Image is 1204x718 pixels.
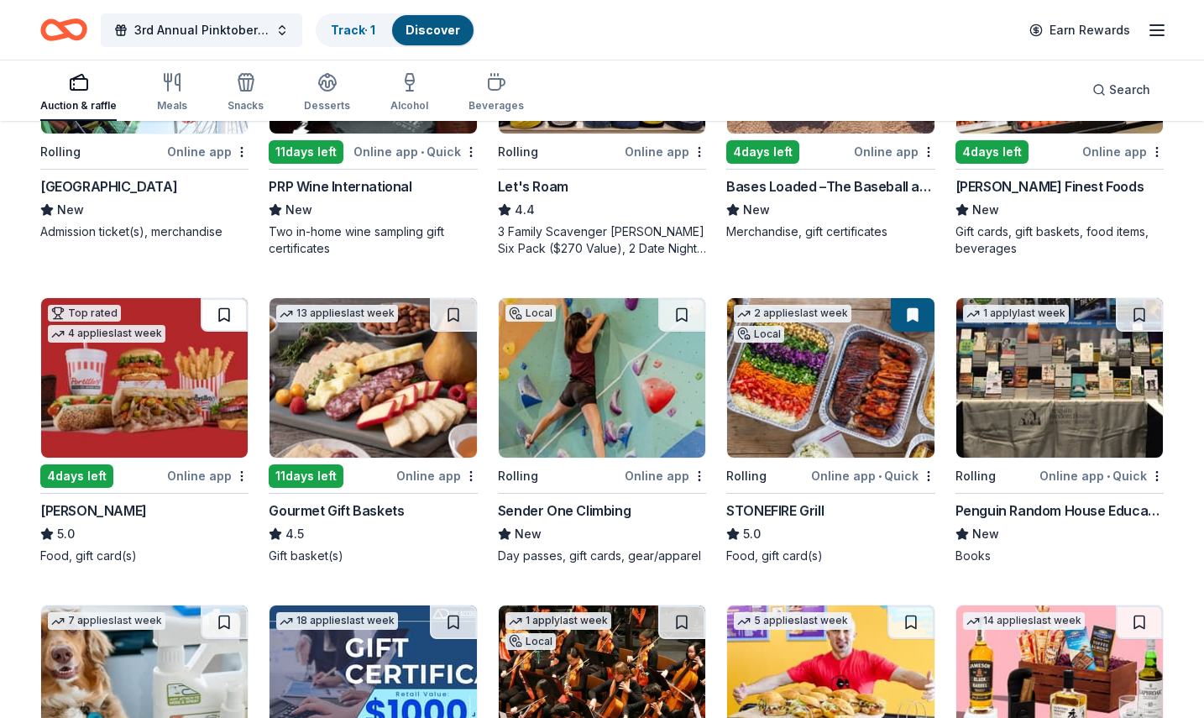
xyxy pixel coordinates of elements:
[157,66,187,121] button: Meals
[40,548,249,564] div: Food, gift card(s)
[316,13,475,47] button: Track· 1Discover
[498,501,631,521] div: Sender One Climbing
[972,524,999,544] span: New
[276,305,398,322] div: 13 applies last week
[304,99,350,113] div: Desserts
[40,501,147,521] div: [PERSON_NAME]
[515,524,542,544] span: New
[972,200,999,220] span: New
[41,298,248,458] img: Image for Portillo's
[269,223,477,257] div: Two in-home wine sampling gift certificates
[421,145,424,159] span: •
[963,305,1069,322] div: 1 apply last week
[505,633,556,650] div: Local
[40,176,177,197] div: [GEOGRAPHIC_DATA]
[270,298,476,458] img: Image for Gourmet Gift Baskets
[101,13,302,47] button: 3rd Annual Pinktober Golf Tournament
[167,141,249,162] div: Online app
[743,524,761,544] span: 5.0
[276,612,398,630] div: 18 applies last week
[40,66,117,121] button: Auction & raffle
[734,326,784,343] div: Local
[726,140,799,164] div: 4 days left
[499,298,705,458] img: Image for Sender One Climbing
[269,548,477,564] div: Gift basket(s)
[726,297,934,564] a: Image for STONEFIRE Grill2 applieslast weekLocalRollingOnline app•QuickSTONEFIRE Grill5.0Food, gi...
[228,66,264,121] button: Snacks
[167,465,249,486] div: Online app
[498,176,568,197] div: Let's Roam
[1082,141,1164,162] div: Online app
[40,142,81,162] div: Rolling
[955,176,1144,197] div: [PERSON_NAME] Finest Foods
[390,99,428,113] div: Alcohol
[331,23,375,37] a: Track· 1
[57,524,75,544] span: 5.0
[625,141,706,162] div: Online app
[726,223,934,240] div: Merchandise, gift certificates
[40,99,117,113] div: Auction & raffle
[304,66,350,121] button: Desserts
[498,466,538,486] div: Rolling
[469,99,524,113] div: Beverages
[40,223,249,240] div: Admission ticket(s), merchandise
[726,466,767,486] div: Rolling
[955,548,1164,564] div: Books
[40,464,113,488] div: 4 days left
[269,176,411,197] div: PRP Wine International
[1019,15,1140,45] a: Earn Rewards
[1109,80,1150,100] span: Search
[285,200,312,220] span: New
[505,305,556,322] div: Local
[1039,465,1164,486] div: Online app Quick
[956,298,1163,458] img: Image for Penguin Random House Education
[743,200,770,220] span: New
[955,223,1164,257] div: Gift cards, gift baskets, food items, beverages
[228,99,264,113] div: Snacks
[40,297,249,564] a: Image for Portillo'sTop rated4 applieslast week4days leftOnline app[PERSON_NAME]5.0Food, gift car...
[955,297,1164,564] a: Image for Penguin Random House Education1 applylast weekRollingOnline app•QuickPenguin Random Hou...
[854,141,935,162] div: Online app
[157,99,187,113] div: Meals
[498,548,706,564] div: Day passes, gift cards, gear/apparel
[625,465,706,486] div: Online app
[955,140,1029,164] div: 4 days left
[878,469,882,483] span: •
[57,200,84,220] span: New
[727,298,934,458] img: Image for STONEFIRE Grill
[134,20,269,40] span: 3rd Annual Pinktober Golf Tournament
[734,305,851,322] div: 2 applies last week
[285,524,304,544] span: 4.5
[406,23,460,37] a: Discover
[515,200,535,220] span: 4.4
[1079,73,1164,107] button: Search
[48,612,165,630] div: 7 applies last week
[40,10,87,50] a: Home
[811,465,935,486] div: Online app Quick
[498,142,538,162] div: Rolling
[955,501,1164,521] div: Penguin Random House Education
[269,140,343,164] div: 11 days left
[734,612,851,630] div: 5 applies last week
[48,325,165,343] div: 4 applies last week
[269,297,477,564] a: Image for Gourmet Gift Baskets13 applieslast week11days leftOnline appGourmet Gift Baskets4.5Gift...
[726,176,934,197] div: Bases Loaded –The Baseball and Softball Superstore
[955,466,996,486] div: Rolling
[726,501,824,521] div: STONEFIRE Grill
[390,66,428,121] button: Alcohol
[498,297,706,564] a: Image for Sender One ClimbingLocalRollingOnline appSender One ClimbingNewDay passes, gift cards, ...
[1107,469,1110,483] span: •
[726,548,934,564] div: Food, gift card(s)
[498,223,706,257] div: 3 Family Scavenger [PERSON_NAME] Six Pack ($270 Value), 2 Date Night Scavenger [PERSON_NAME] Two ...
[963,612,1085,630] div: 14 applies last week
[469,66,524,121] button: Beverages
[396,465,478,486] div: Online app
[353,141,478,162] div: Online app Quick
[505,612,611,630] div: 1 apply last week
[269,501,404,521] div: Gourmet Gift Baskets
[48,305,121,322] div: Top rated
[269,464,343,488] div: 11 days left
